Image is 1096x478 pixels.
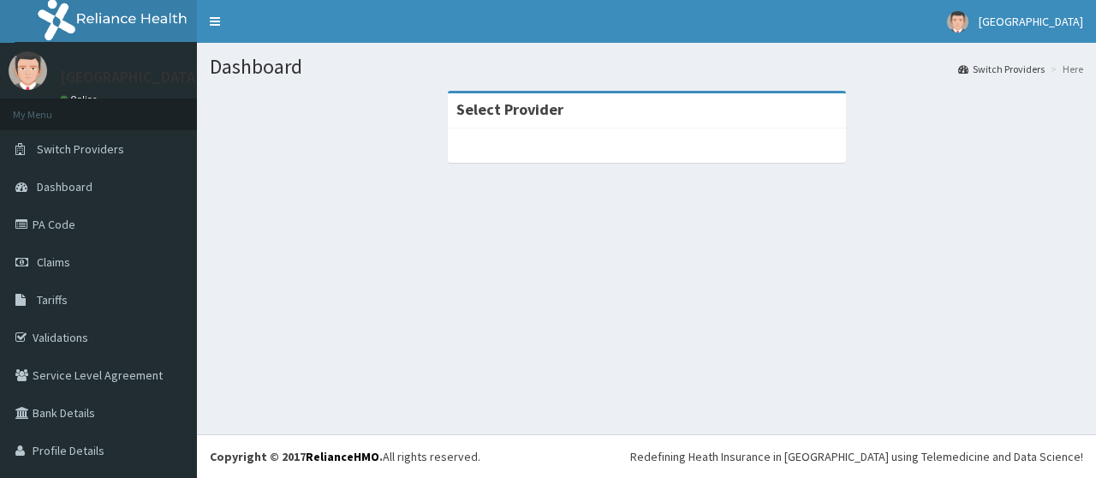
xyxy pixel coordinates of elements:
[630,448,1083,465] div: Redefining Heath Insurance in [GEOGRAPHIC_DATA] using Telemedicine and Data Science!
[958,62,1045,76] a: Switch Providers
[210,449,383,464] strong: Copyright © 2017 .
[60,69,201,85] p: [GEOGRAPHIC_DATA]
[979,14,1083,29] span: [GEOGRAPHIC_DATA]
[1046,62,1083,76] li: Here
[37,141,124,157] span: Switch Providers
[37,292,68,308] span: Tariffs
[947,11,968,33] img: User Image
[306,449,379,464] a: RelianceHMO
[37,179,92,194] span: Dashboard
[456,99,563,119] strong: Select Provider
[9,51,47,90] img: User Image
[197,434,1096,478] footer: All rights reserved.
[210,56,1083,78] h1: Dashboard
[37,254,70,270] span: Claims
[60,93,101,105] a: Online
